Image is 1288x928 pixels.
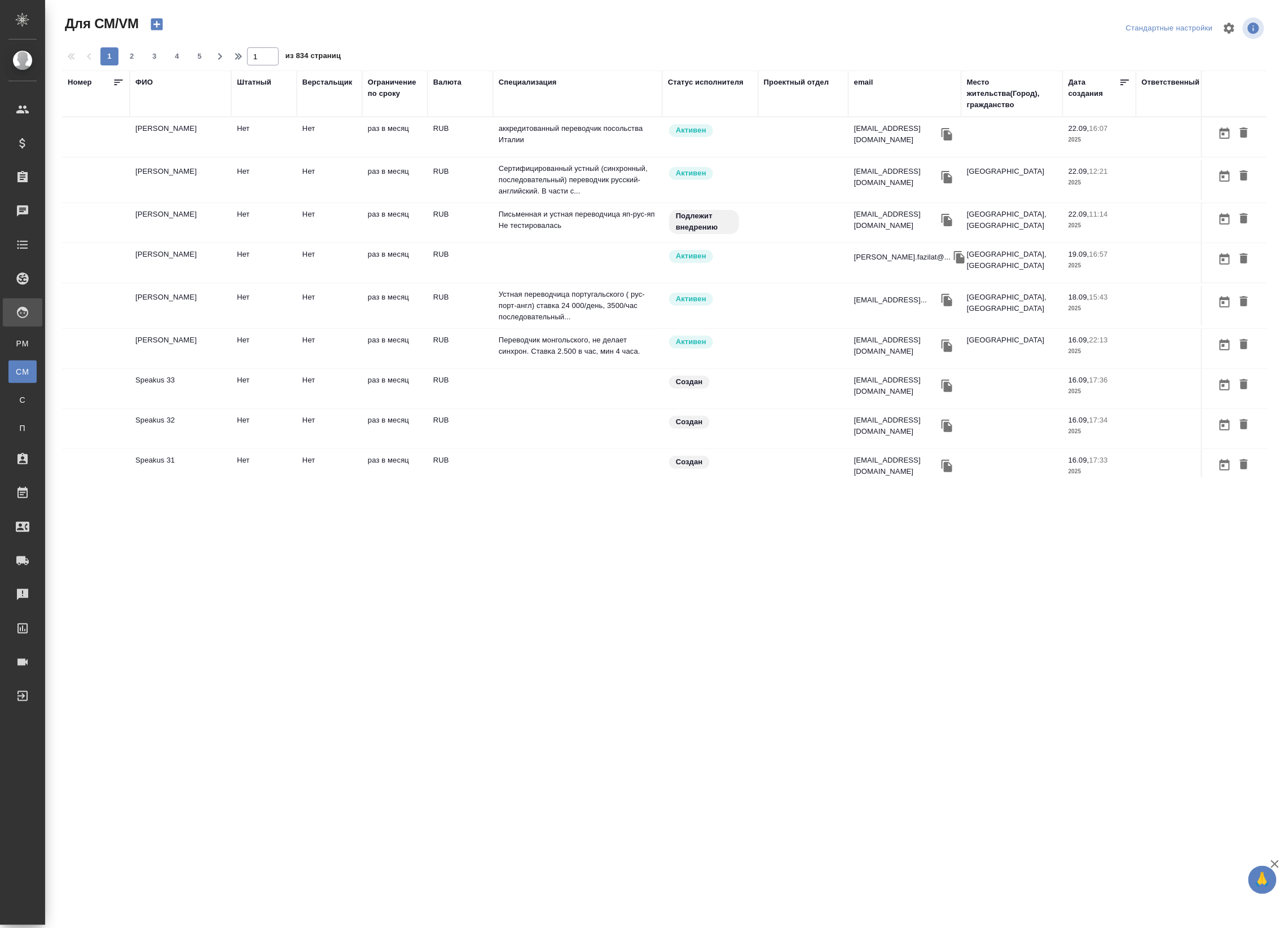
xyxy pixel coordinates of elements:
td: раз в месяц [362,243,428,283]
td: раз в месяц [362,117,428,157]
td: RUB [428,329,493,368]
td: [GEOGRAPHIC_DATA], [GEOGRAPHIC_DATA] [961,286,1063,326]
button: Скопировать [939,212,956,228]
td: RUB [428,160,493,200]
div: Специализация [499,77,557,88]
p: 16.09, [1069,456,1089,464]
span: Настроить таблицу [1216,15,1243,42]
button: Удалить [1234,249,1254,270]
button: Скопировать [939,458,956,474]
td: раз в месяц [362,286,428,326]
div: Статус исполнителя [668,77,744,88]
td: RUB [428,286,493,326]
td: Нет [231,409,297,448]
td: [PERSON_NAME] [130,286,231,326]
div: Ответственный [1142,77,1200,88]
button: Удалить [1234,292,1254,313]
span: 🙏 [1253,868,1272,892]
div: Штатный [237,77,271,88]
p: [EMAIL_ADDRESS][DOMAIN_NAME] [854,335,939,357]
button: Создать [143,15,170,34]
div: Рядовой исполнитель: назначай с учетом рейтинга [668,292,753,307]
p: [EMAIL_ADDRESS][DOMAIN_NAME] [854,375,939,397]
span: П [14,423,31,434]
p: Переводчик монгольского, не делает синхрон. Ставка 2.500 в час, мин 4 часа. [499,335,657,357]
p: 2025 [1069,134,1131,146]
p: 2025 [1069,220,1131,231]
button: Скопировать [939,377,956,394]
button: Открыть календарь загрузки [1215,166,1234,187]
td: Нет [231,329,297,368]
button: Скопировать [939,169,956,186]
div: Место жительства(Город), гражданство [967,77,1057,111]
td: [PERSON_NAME] [130,117,231,157]
div: Рядовой исполнитель: назначай с учетом рейтинга [668,166,753,181]
span: CM [14,366,31,377]
button: Открыть календарь загрузки [1215,455,1234,476]
td: Нет [297,286,362,326]
p: Активен [676,293,706,305]
td: Нет [297,449,362,489]
span: 4 [168,51,186,62]
p: 2025 [1069,426,1131,437]
button: 🙏 [1249,866,1277,894]
div: email [854,77,873,88]
p: Активен [676,125,706,136]
td: Нет [231,160,297,200]
span: 5 [191,51,209,62]
p: Письменная и устная переводчица яп-рус-яп Не тестировалась [499,209,657,231]
p: 2025 [1069,303,1131,314]
td: [GEOGRAPHIC_DATA], [GEOGRAPHIC_DATA] [961,203,1063,243]
p: Создан [676,456,703,468]
td: [PERSON_NAME] [130,160,231,200]
td: Нет [297,160,362,200]
button: Удалить [1234,209,1254,230]
p: 11:14 [1089,210,1108,218]
td: Нет [231,117,297,157]
button: Удалить [1234,455,1254,476]
p: 16.09, [1069,376,1089,384]
p: Активен [676,336,706,348]
td: раз в месяц [362,329,428,368]
p: 2025 [1069,386,1131,397]
button: Открыть календарь загрузки [1215,123,1234,144]
span: Для СМ/VM [62,15,139,33]
button: Удалить [1234,335,1254,355]
button: Открыть календарь загрузки [1215,209,1234,230]
td: RUB [428,203,493,243]
td: Speakus 31 [130,449,231,489]
p: 22.09, [1069,167,1089,175]
p: [EMAIL_ADDRESS][DOMAIN_NAME] [854,209,939,231]
p: Сертифицированный устный (синхронный, последовательный) переводчик русский-английский. В части с... [499,163,657,197]
td: раз в месяц [362,409,428,448]
p: [EMAIL_ADDRESS][DOMAIN_NAME] [854,415,939,437]
a: CM [8,360,37,383]
td: [PERSON_NAME] [130,243,231,283]
span: 3 [146,51,164,62]
p: [EMAIL_ADDRESS]... [854,294,927,306]
td: RUB [428,449,493,489]
button: Скопировать [951,249,968,266]
p: аккредитованный переводчик посольства Италии [499,123,657,146]
td: Нет [231,286,297,326]
td: RUB [428,243,493,283]
button: Удалить [1234,166,1254,187]
div: Номер [68,77,92,88]
p: 15:43 [1089,293,1108,301]
span: из 834 страниц [285,49,341,65]
p: Создан [676,376,703,388]
td: [PERSON_NAME] [130,203,231,243]
td: [GEOGRAPHIC_DATA], [GEOGRAPHIC_DATA] [961,243,1063,283]
p: 17:33 [1089,456,1108,464]
p: 22:13 [1089,336,1108,344]
div: Рядовой исполнитель: назначай с учетом рейтинга [668,249,753,264]
button: Открыть календарь загрузки [1215,375,1234,395]
p: Создан [676,416,703,428]
div: split button [1123,20,1216,37]
button: Удалить [1234,123,1254,144]
p: 2025 [1069,466,1131,477]
button: Открыть календарь загрузки [1215,415,1234,436]
td: Нет [231,203,297,243]
div: Рядовой исполнитель: назначай с учетом рейтинга [668,335,753,350]
div: Верстальщик [302,77,353,88]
